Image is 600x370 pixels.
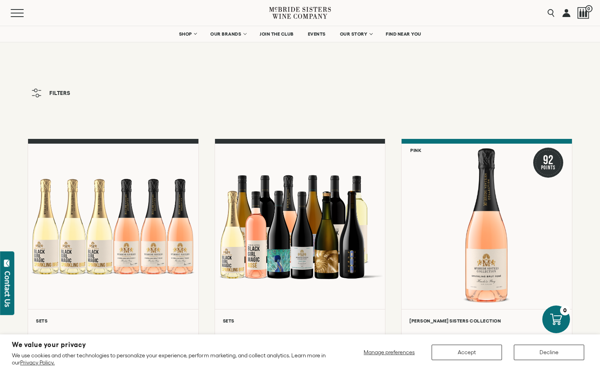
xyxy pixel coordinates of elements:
[514,345,584,360] button: Decline
[179,31,192,37] span: SHOP
[386,31,421,37] span: FIND NEAR YOU
[340,31,368,37] span: OUR STORY
[20,359,55,366] a: Privacy Policy.
[381,26,426,42] a: FIND NEAR YOU
[303,26,331,42] a: EVENTS
[28,85,74,101] button: Filters
[223,318,377,323] h6: Sets
[4,271,11,307] div: Contact Us
[260,31,294,37] span: JOIN THE CLUB
[560,305,570,315] div: 0
[335,26,377,42] a: OUR STORY
[11,9,39,17] button: Mobile Menu Trigger
[174,26,201,42] a: SHOP
[12,342,330,348] h2: We value your privacy
[255,26,299,42] a: JOIN THE CLUB
[308,31,326,37] span: EVENTS
[359,345,420,360] button: Manage preferences
[12,352,330,366] p: We use cookies and other technologies to personalize your experience, perform marketing, and coll...
[409,318,564,323] h6: [PERSON_NAME] Sisters Collection
[49,90,70,96] span: Filters
[36,318,191,323] h6: Sets
[364,349,415,355] span: Manage preferences
[210,31,241,37] span: OUR BRANDS
[585,5,592,12] span: 0
[432,345,502,360] button: Accept
[205,26,251,42] a: OUR BRANDS
[410,148,421,153] h6: Pink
